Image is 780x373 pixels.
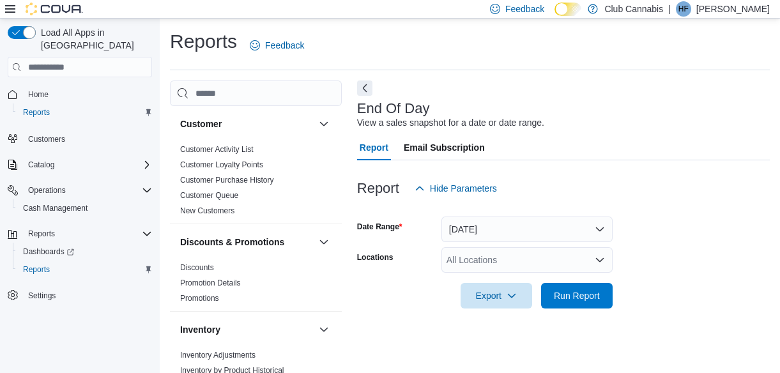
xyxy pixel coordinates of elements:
[23,86,152,102] span: Home
[357,222,402,232] label: Date Range
[409,176,502,201] button: Hide Parameters
[28,291,56,301] span: Settings
[3,129,157,148] button: Customers
[468,283,524,308] span: Export
[180,294,219,303] a: Promotions
[180,176,274,185] a: Customer Purchase History
[404,135,485,160] span: Email Subscription
[180,144,254,155] span: Customer Activity List
[180,236,314,248] button: Discounts & Promotions
[180,206,234,215] a: New Customers
[676,1,691,17] div: Heather Fry
[28,185,66,195] span: Operations
[23,183,71,198] button: Operations
[316,116,332,132] button: Customer
[180,145,254,154] a: Customer Activity List
[3,181,157,199] button: Operations
[18,201,93,216] a: Cash Management
[18,201,152,216] span: Cash Management
[23,264,50,275] span: Reports
[26,3,83,15] img: Cova
[23,157,59,172] button: Catalog
[28,89,49,100] span: Home
[180,118,222,130] h3: Customer
[696,1,770,17] p: [PERSON_NAME]
[180,323,314,336] button: Inventory
[8,80,152,338] nav: Complex example
[316,234,332,250] button: Discounts & Promotions
[678,1,689,17] span: HF
[23,288,61,303] a: Settings
[180,278,241,288] span: Promotion Details
[170,29,237,54] h1: Reports
[668,1,671,17] p: |
[357,252,394,263] label: Locations
[23,107,50,118] span: Reports
[461,283,532,308] button: Export
[13,199,157,217] button: Cash Management
[23,132,70,147] a: Customers
[180,293,219,303] span: Promotions
[180,190,238,201] span: Customer Queue
[18,244,152,259] span: Dashboards
[28,229,55,239] span: Reports
[3,85,157,103] button: Home
[13,103,157,121] button: Reports
[180,350,256,360] span: Inventory Adjustments
[316,322,332,337] button: Inventory
[554,3,581,16] input: Dark Mode
[245,33,309,58] a: Feedback
[3,156,157,174] button: Catalog
[18,262,55,277] a: Reports
[357,181,399,196] h3: Report
[180,351,256,360] a: Inventory Adjustments
[360,135,388,160] span: Report
[265,39,304,52] span: Feedback
[180,175,274,185] span: Customer Purchase History
[180,263,214,272] a: Discounts
[18,105,55,120] a: Reports
[13,261,157,278] button: Reports
[180,236,284,248] h3: Discounts & Promotions
[170,142,342,224] div: Customer
[23,130,152,146] span: Customers
[170,260,342,311] div: Discounts & Promotions
[180,263,214,273] span: Discounts
[180,118,314,130] button: Customer
[28,160,54,170] span: Catalog
[357,80,372,96] button: Next
[23,157,152,172] span: Catalog
[180,323,220,336] h3: Inventory
[441,217,613,242] button: [DATE]
[3,286,157,305] button: Settings
[430,182,497,195] span: Hide Parameters
[595,255,605,265] button: Open list of options
[357,116,544,130] div: View a sales snapshot for a date or date range.
[23,203,88,213] span: Cash Management
[28,134,65,144] span: Customers
[23,87,54,102] a: Home
[180,206,234,216] span: New Customers
[18,244,79,259] a: Dashboards
[36,26,152,52] span: Load All Apps in [GEOGRAPHIC_DATA]
[180,160,263,170] span: Customer Loyalty Points
[357,101,430,116] h3: End Of Day
[180,191,238,200] a: Customer Queue
[541,283,613,308] button: Run Report
[18,262,152,277] span: Reports
[3,225,157,243] button: Reports
[180,160,263,169] a: Customer Loyalty Points
[23,287,152,303] span: Settings
[13,243,157,261] a: Dashboards
[505,3,544,15] span: Feedback
[23,183,152,198] span: Operations
[180,278,241,287] a: Promotion Details
[23,226,152,241] span: Reports
[23,226,60,241] button: Reports
[604,1,663,17] p: Club Cannabis
[18,105,152,120] span: Reports
[23,247,74,257] span: Dashboards
[554,289,600,302] span: Run Report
